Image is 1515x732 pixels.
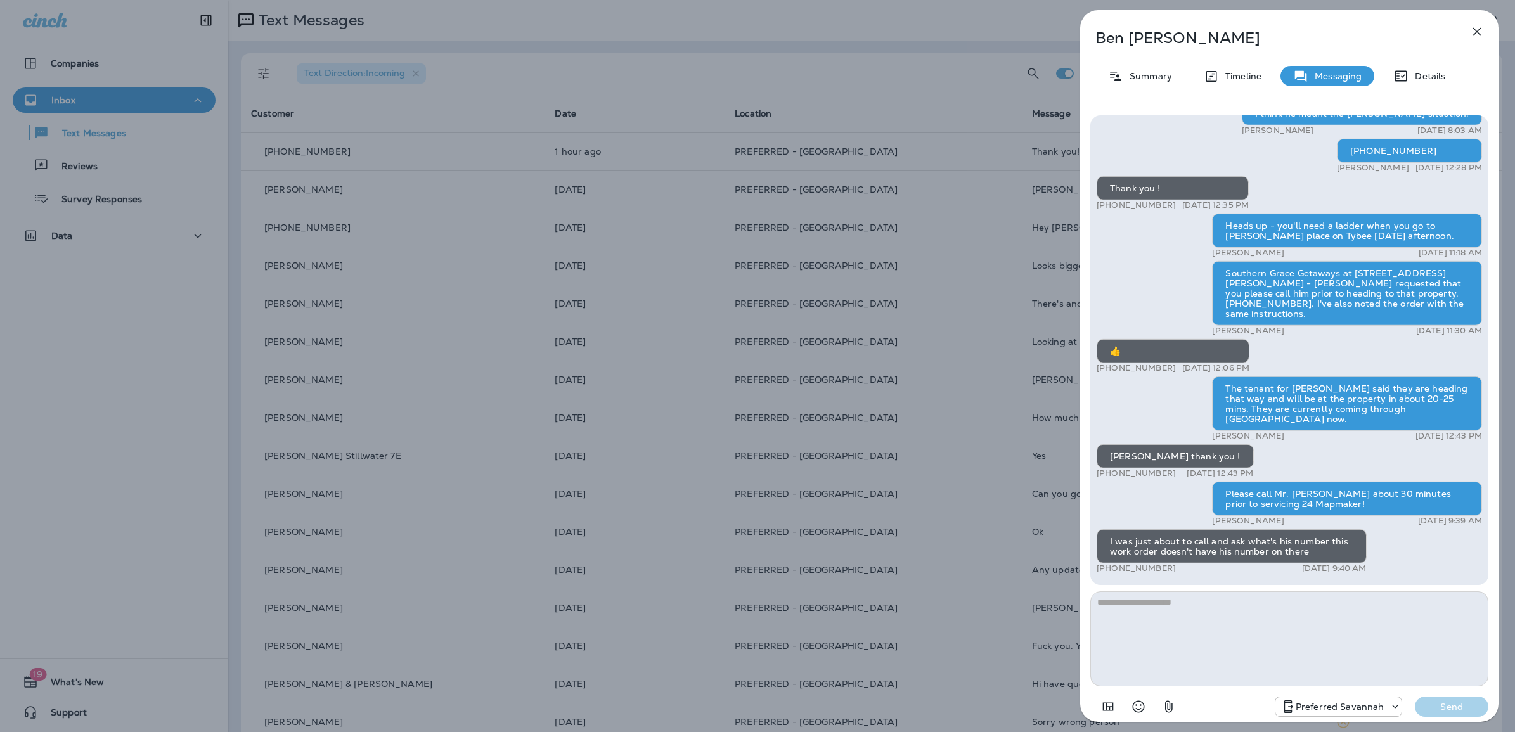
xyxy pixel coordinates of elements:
div: 👍 [1097,339,1249,363]
div: Heads up - you'll need a ladder when you go to [PERSON_NAME] place on Tybee [DATE] afternoon. [1212,214,1482,248]
p: [DATE] 12:06 PM [1182,363,1249,373]
div: +1 (912) 461-3419 [1275,699,1402,714]
div: The tenant for [PERSON_NAME] said they are heading that way and will be at the property in about ... [1212,376,1482,431]
div: Southern Grace Getaways at [STREET_ADDRESS][PERSON_NAME] - [PERSON_NAME] requested that you pleas... [1212,261,1482,326]
p: [DATE] 9:40 AM [1302,563,1367,574]
p: Details [1409,71,1445,81]
p: Ben [PERSON_NAME] [1095,29,1441,47]
p: [PERSON_NAME] [1212,516,1284,526]
p: [PHONE_NUMBER] [1097,468,1176,478]
div: I was just about to call and ask what's his number this work order doesn't have his number on there [1097,529,1367,563]
p: [DATE] 8:03 AM [1417,125,1482,136]
p: [PERSON_NAME] [1212,248,1284,258]
p: [PHONE_NUMBER] [1097,363,1176,373]
p: [DATE] 12:43 PM [1187,468,1253,478]
p: [DATE] 12:28 PM [1415,163,1482,173]
div: [PHONE_NUMBER] [1337,139,1482,163]
p: [DATE] 12:35 PM [1182,200,1249,210]
p: [PHONE_NUMBER] [1097,563,1176,574]
p: Timeline [1219,71,1261,81]
p: [DATE] 9:39 AM [1418,516,1482,526]
div: [PERSON_NAME] thank you ! [1097,444,1254,468]
p: [PHONE_NUMBER] [1097,200,1176,210]
p: [PERSON_NAME] [1242,125,1314,136]
p: [DATE] 11:18 AM [1419,248,1482,258]
div: Please call Mr. [PERSON_NAME] about 30 minutes prior to servicing 24 Mapmaker! [1212,482,1482,516]
p: [PERSON_NAME] [1212,326,1284,336]
p: [DATE] 11:30 AM [1416,326,1482,336]
button: Add in a premade template [1095,694,1121,719]
p: Preferred Savannah [1296,702,1384,712]
p: [DATE] 12:43 PM [1415,431,1482,441]
p: [PERSON_NAME] [1212,431,1284,441]
p: [PERSON_NAME] [1337,163,1409,173]
div: Thank you ! [1097,176,1249,200]
p: Messaging [1308,71,1362,81]
p: Summary [1123,71,1172,81]
button: Select an emoji [1126,694,1151,719]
